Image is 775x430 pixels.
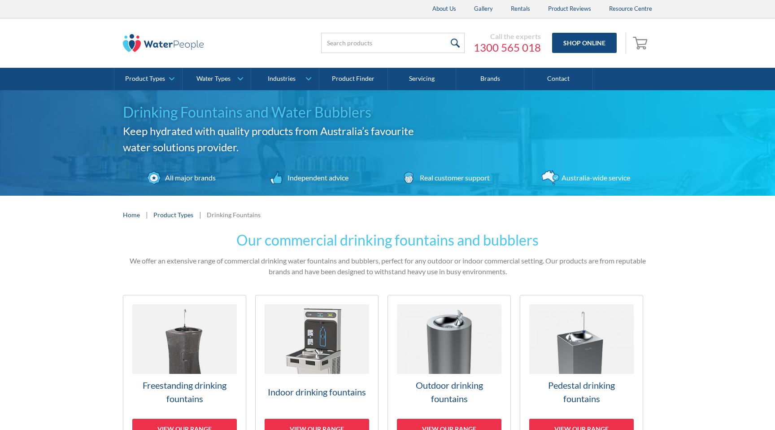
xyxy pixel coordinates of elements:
div: Product Types [125,75,165,83]
a: Contact [524,68,592,90]
h3: Indoor drinking fountains [265,385,369,399]
h3: Freestanding drinking fountains [132,378,237,405]
h1: Drinking Fountains and Water Bubblers [123,101,428,123]
a: 1300 565 018 [474,41,541,54]
a: Home [123,210,140,219]
a: Product Types [153,210,193,219]
div: Real customer support [418,172,490,183]
h3: Pedestal drinking fountains [529,378,634,405]
input: Search products [321,33,465,53]
img: The Water People [123,34,204,52]
a: Industries [251,68,319,90]
div: All major brands [163,172,216,183]
img: shopping cart [633,35,650,50]
a: Servicing [388,68,456,90]
a: Brands [456,68,524,90]
a: Shop Online [552,33,617,53]
div: Water Types [196,75,231,83]
div: Call the experts [474,32,541,41]
div: Independent advice [285,172,348,183]
a: Product Finder [319,68,387,90]
div: Industries [268,75,296,83]
div: | [198,209,202,220]
a: Open cart [631,32,652,54]
a: Water Types [183,68,250,90]
div: Australia-wide service [559,172,630,183]
a: Product Types [114,68,182,90]
div: Drinking Fountains [207,210,261,219]
p: We offer an extensive range of commercial drinking water fountains and bubblers, perfect for any ... [123,255,652,277]
h2: Keep hydrated with quality products from Australia’s favourite water solutions provider. [123,123,428,155]
h2: Our commercial drinking fountains and bubblers [123,229,652,251]
div: | [144,209,149,220]
h3: Outdoor drinking fountains [397,378,501,405]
